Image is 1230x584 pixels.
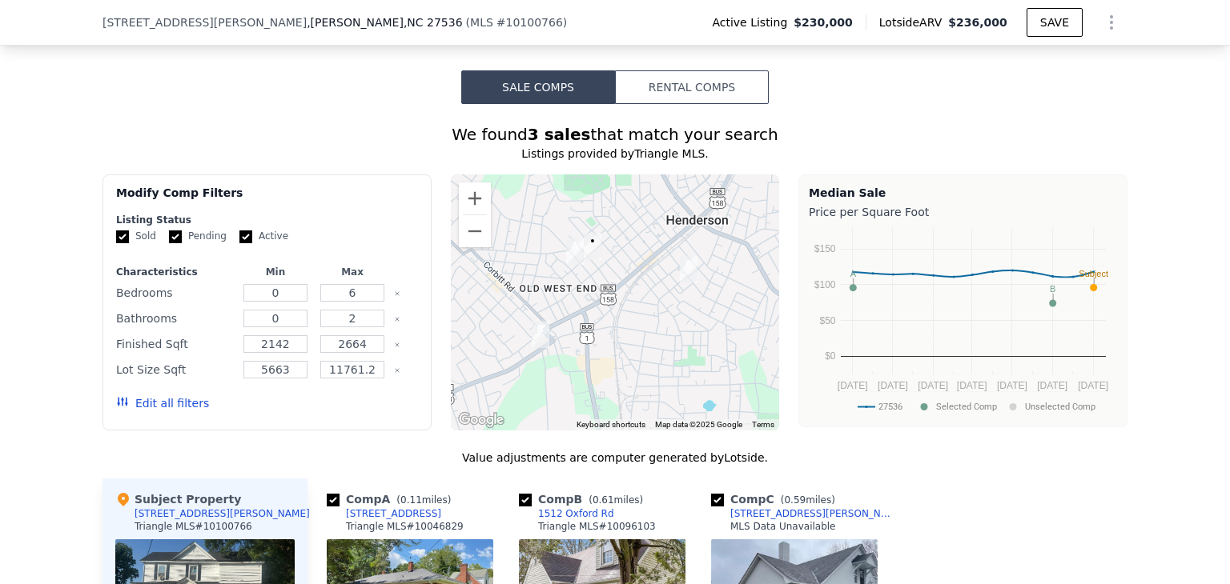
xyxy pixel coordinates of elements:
div: 410 E Montgomery St [673,250,704,290]
div: Max [317,266,388,278]
text: A [850,269,857,278]
input: Active [239,230,252,243]
div: 1512 Oxford Rd [525,314,556,354]
div: Comp C [711,491,842,507]
span: ( miles) [582,494,649,506]
div: [STREET_ADDRESS][PERSON_NAME] [730,507,897,520]
text: B [1050,284,1055,294]
div: Subject Property [115,491,241,507]
text: $100 [814,279,836,290]
div: MLS Data Unavailable [730,520,836,533]
button: Clear [394,290,400,297]
div: [STREET_ADDRESS][PERSON_NAME] [135,507,310,520]
label: Active [239,230,288,243]
text: Selected Comp [936,402,997,412]
div: Modify Comp Filters [116,185,418,214]
div: We found that match your search [102,123,1127,146]
img: Google [455,410,508,430]
div: Finished Sqft [116,333,234,355]
text: [DATE] [918,380,948,391]
div: Price per Square Foot [809,201,1117,223]
div: Triangle MLS # 10096103 [538,520,656,533]
button: Clear [394,367,400,374]
span: $236,000 [948,16,1007,29]
text: $0 [825,350,836,362]
label: Sold [116,230,156,243]
span: Active Listing [712,14,794,30]
text: [DATE] [997,380,1027,391]
span: [STREET_ADDRESS][PERSON_NAME] [102,14,307,30]
div: Listings provided by Triangle MLS . [102,146,1127,162]
text: 27536 [878,402,902,412]
span: , NC 27536 [404,16,463,29]
div: 232 Burwell Ave [577,226,608,266]
div: Value adjustments are computer generated by Lotside . [102,450,1127,466]
button: Keyboard shortcuts [577,419,645,430]
div: Comp B [519,491,649,507]
strong: 3 sales [528,125,591,144]
div: Comp A [327,491,457,507]
button: Sale Comps [461,70,615,104]
button: SAVE [1027,8,1083,37]
span: 0.59 [784,494,806,506]
input: Pending [169,230,182,243]
label: Pending [169,230,227,243]
text: [DATE] [838,380,868,391]
div: 1512 Oxford Rd [538,507,614,520]
button: Edit all filters [116,395,209,411]
span: ( miles) [774,494,842,506]
button: Show Options [1095,6,1127,38]
a: [STREET_ADDRESS] [327,507,441,520]
text: [DATE] [1078,380,1108,391]
a: Open this area in Google Maps (opens a new window) [455,410,508,430]
text: Unselected Comp [1025,402,1095,412]
button: Rental Comps [615,70,769,104]
text: $50 [819,315,835,326]
span: $230,000 [794,14,853,30]
text: [DATE] [1037,380,1067,391]
button: Clear [394,342,400,348]
span: ( miles) [390,494,457,506]
span: 0.11 [400,494,422,506]
div: [STREET_ADDRESS] [346,507,441,520]
text: $150 [814,243,836,254]
span: Map data ©2025 Google [655,420,742,429]
a: 1512 Oxford Rd [519,507,614,520]
button: Zoom out [459,215,491,247]
span: 0.61 [593,494,614,506]
div: Lot Size Sqft [116,358,234,381]
div: Min [240,266,311,278]
a: Terms (opens in new tab) [752,420,774,429]
span: Lotside ARV [879,14,948,30]
input: Sold [116,230,129,243]
svg: A chart. [809,223,1117,423]
text: [DATE] [957,380,987,391]
text: Subject [1079,269,1108,278]
div: Triangle MLS # 10100766 [135,520,252,533]
div: Characteristics [116,266,234,278]
div: Listing Status [116,214,418,226]
span: # 10100766 [496,16,563,29]
button: Clear [394,316,400,322]
div: Bathrooms [116,307,234,330]
button: Zoom in [459,182,491,214]
span: , [PERSON_NAME] [307,14,462,30]
div: ( ) [466,14,568,30]
div: Triangle MLS # 10046829 [346,520,464,533]
text: [DATE] [878,380,908,391]
a: [STREET_ADDRESS][PERSON_NAME] [711,507,897,520]
div: Bedrooms [116,282,234,304]
div: 301 W Young Avenue [560,231,590,271]
span: MLS [470,16,493,29]
div: Median Sale [809,185,1117,201]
